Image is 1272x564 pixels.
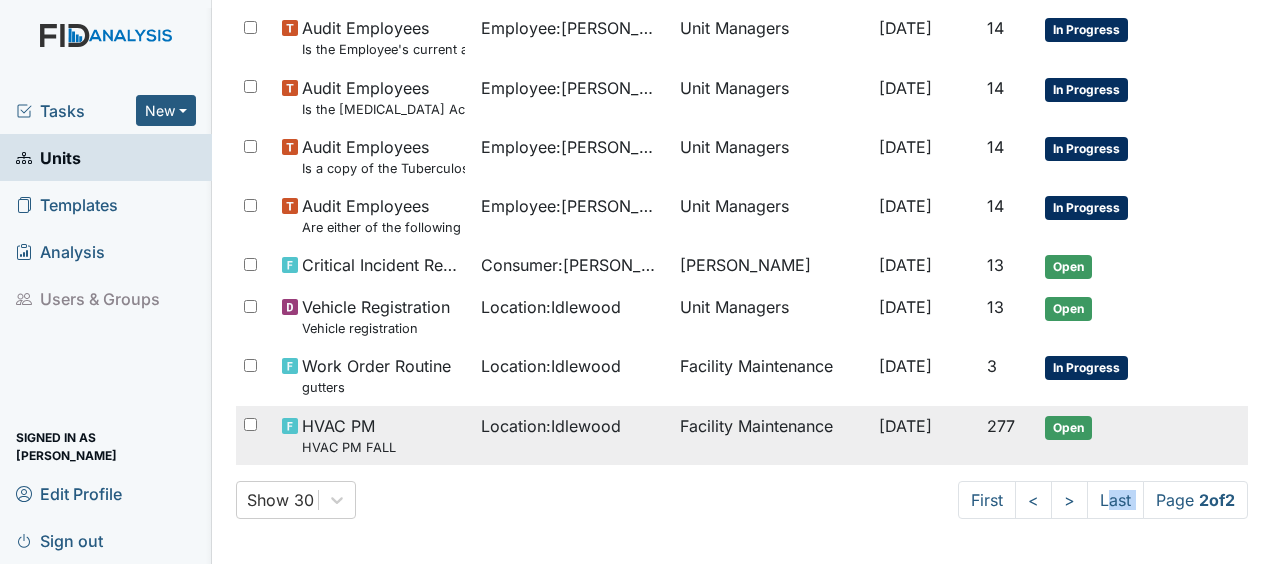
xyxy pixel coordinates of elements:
[1045,416,1092,440] span: Open
[958,481,1016,519] a: First
[481,253,664,277] span: Consumer : [PERSON_NAME]
[879,78,932,98] span: [DATE]
[672,245,871,287] td: [PERSON_NAME]
[302,354,451,397] span: Work Order Routine gutters
[958,481,1248,519] nav: task-pagination
[16,525,103,556] span: Sign out
[481,16,664,40] span: Employee : [PERSON_NAME]
[1015,481,1052,519] a: <
[987,18,1004,38] span: 14
[987,137,1004,157] span: 14
[302,100,465,119] small: Is the [MEDICAL_DATA] Acceptance/Refusal form completed?
[987,196,1004,216] span: 14
[302,135,465,178] span: Audit Employees Is a copy of the Tuberculosis Test in the file?
[302,438,396,457] small: HVAC PM FALL
[672,8,871,67] td: Unit Managers
[136,95,196,126] button: New
[987,255,1004,275] span: 13
[1051,481,1088,519] a: >
[16,431,196,462] span: Signed in as [PERSON_NAME]
[1045,196,1128,220] span: In Progress
[879,18,932,38] span: [DATE]
[672,127,871,186] td: Unit Managers
[302,218,465,237] small: Are either of the following in the file? "Consumer Report Release Forms" and the "MVR Disclosure ...
[481,76,664,100] span: Employee : [PERSON_NAME]
[481,194,664,218] span: Employee : [PERSON_NAME]
[16,236,105,267] span: Analysis
[481,414,621,438] span: Location : Idlewood
[1045,297,1092,321] span: Open
[302,414,396,457] span: HVAC PM HVAC PM FALL
[672,186,871,245] td: Unit Managers
[302,378,451,397] small: gutters
[16,142,81,173] span: Units
[1045,255,1092,279] span: Open
[987,297,1004,317] span: 13
[879,255,932,275] span: [DATE]
[302,76,465,119] span: Audit Employees Is the Hepatitis B Vaccine Acceptance/Refusal form completed?
[1045,78,1128,102] span: In Progress
[302,40,465,59] small: Is the Employee's current annual Performance Evaluation on file?
[1143,481,1248,519] span: Page
[879,196,932,216] span: [DATE]
[879,356,932,376] span: [DATE]
[302,194,465,237] span: Audit Employees Are either of the following in the file? "Consumer Report Release Forms" and the ...
[672,346,871,405] td: Facility Maintenance
[987,78,1004,98] span: 14
[481,135,664,159] span: Employee : [PERSON_NAME]
[1045,356,1128,380] span: In Progress
[1045,137,1128,161] span: In Progress
[16,478,122,509] span: Edit Profile
[672,406,871,465] td: Facility Maintenance
[1045,18,1128,42] span: In Progress
[1199,490,1235,510] strong: 2 of 2
[1087,481,1144,519] a: Last
[879,297,932,317] span: [DATE]
[302,159,465,178] small: Is a copy of the Tuberculosis Test in the file?
[16,99,136,123] a: Tasks
[247,488,314,512] div: Show 30
[672,68,871,127] td: Unit Managers
[302,16,465,59] span: Audit Employees Is the Employee's current annual Performance Evaluation on file?
[879,137,932,157] span: [DATE]
[879,416,932,436] span: [DATE]
[481,295,621,319] span: Location : Idlewood
[302,295,450,338] span: Vehicle Registration Vehicle registration
[672,287,871,346] td: Unit Managers
[987,416,1015,436] span: 277
[302,253,465,277] span: Critical Incident Report
[16,189,118,220] span: Templates
[987,356,997,376] span: 3
[302,319,450,338] small: Vehicle registration
[481,354,621,378] span: Location : Idlewood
